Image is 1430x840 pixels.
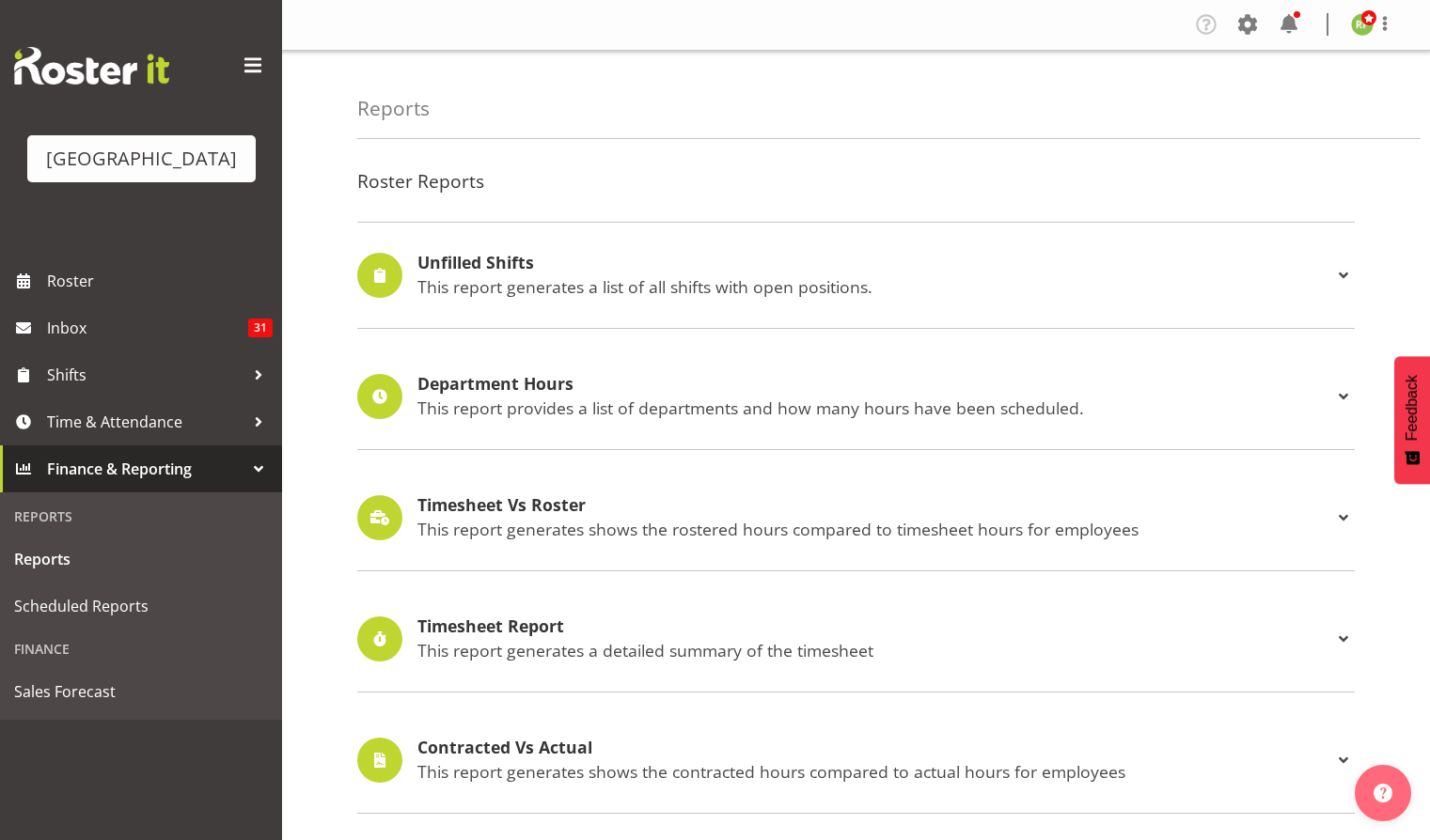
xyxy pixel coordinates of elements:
p: This report generates a detailed summary of the timesheet [417,640,1332,661]
span: Inbox [47,314,248,342]
button: Feedback - Show survey [1394,356,1430,484]
h4: Timesheet Vs Roster [417,496,1332,515]
div: Finance [5,630,277,668]
span: Scheduled Reports [14,592,268,620]
div: Reports [5,497,277,536]
a: Sales Forecast [5,668,277,715]
h4: Unfilled Shifts [417,254,1332,272]
a: Scheduled Reports [5,583,277,630]
h4: Timesheet Report [417,617,1332,636]
span: Reports [14,545,268,573]
h4: Contracted Vs Actual [417,739,1332,757]
span: Shifts [47,361,244,389]
p: This report generates shows the rostered hours compared to timesheet hours for employees [417,519,1332,539]
h4: Roster Reports [357,171,1355,192]
p: This report generates a list of all shifts with open positions. [417,276,1332,297]
p: This report generates shows the contracted hours compared to actual hours for employees [417,761,1332,782]
div: Department Hours This report provides a list of departments and how many hours have been scheduled. [357,374,1355,419]
span: Feedback [1404,375,1421,441]
div: Contracted Vs Actual This report generates shows the contracted hours compared to actual hours fo... [357,738,1355,783]
img: Rosterit website logo [14,47,169,85]
span: Sales Forecast [14,677,268,706]
p: This report provides a list of departments and how many hours have been scheduled. [417,397,1332,418]
span: 31 [248,319,273,337]
span: Finance & Reporting [47,455,244,483]
a: Reports [5,536,277,583]
img: help-xxl-2.png [1374,784,1392,802]
h4: Reports [357,98,430,119]
div: Timesheet Report This report generates a detailed summary of the timesheet [357,616,1355,661]
div: Timesheet Vs Roster This report generates shows the rostered hours compared to timesheet hours fo... [357,495,1355,540]
h4: Department Hours [417,375,1332,394]
div: Unfilled Shifts This report generates a list of all shifts with open positions. [357,253,1355,298]
span: Roster [47,267,273,295]
img: richard-freeman9074.jpg [1351,13,1374,36]
span: Time & Attendance [47,408,244,436]
div: [GEOGRAPHIC_DATA] [46,145,237,173]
